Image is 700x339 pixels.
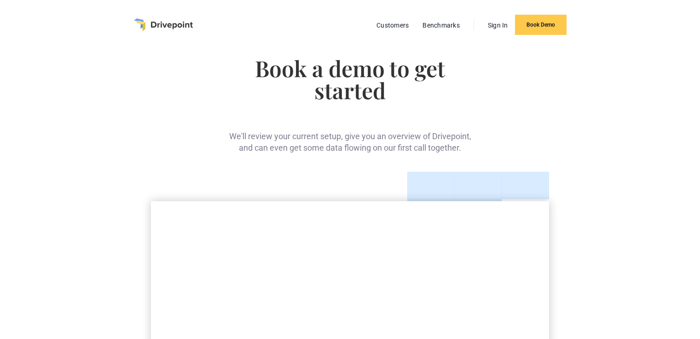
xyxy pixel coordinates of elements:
a: Customers [372,19,413,31]
a: Sign In [483,19,513,31]
a: Book Demo [515,15,567,35]
a: Benchmarks [418,19,464,31]
a: home [134,18,193,31]
h1: Book a demo to get started [226,57,474,101]
div: We'll review your current setup, give you an overview of Drivepoint, and can even get some data f... [226,116,474,153]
